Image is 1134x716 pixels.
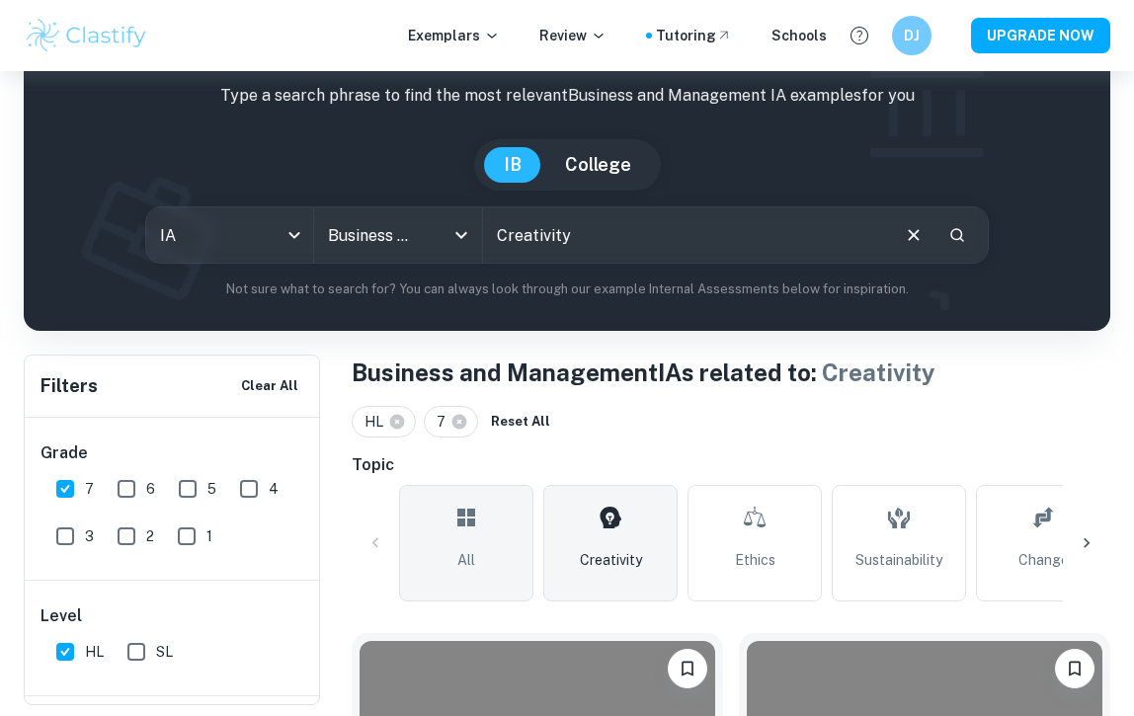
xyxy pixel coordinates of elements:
input: E.g. tech company expansion, marketing strategies, motivation theories... [483,207,887,263]
a: Tutoring [656,25,732,46]
span: HL [85,641,104,663]
button: Clear All [236,371,303,401]
h1: Business and Management IAs related to: [352,355,1110,390]
p: Review [539,25,607,46]
p: Type a search phrase to find the most relevant Business and Management IA examples for you [40,84,1094,108]
span: Creativity [580,549,642,571]
span: Creativity [822,358,935,386]
button: DJ [892,16,931,55]
h6: DJ [901,25,924,46]
div: HL [352,406,416,438]
button: Clear [895,216,932,254]
h6: Level [40,604,305,628]
span: Sustainability [855,549,942,571]
span: 4 [269,478,279,500]
span: All [457,549,475,571]
div: IA [146,207,313,263]
span: SL [156,641,173,663]
button: Open [447,221,475,249]
span: 3 [85,525,94,547]
span: 2 [146,525,154,547]
p: Exemplars [408,25,500,46]
button: UPGRADE NOW [971,18,1110,53]
span: Change [1018,549,1069,571]
p: Not sure what to search for? You can always look through our example Internal Assessments below f... [40,279,1094,299]
img: Clastify logo [24,16,149,55]
button: Search [940,218,974,252]
button: IB [484,147,541,183]
span: 6 [146,478,155,500]
h6: Topic [352,453,1110,477]
span: 5 [207,478,216,500]
span: 7 [437,411,454,433]
button: Reset All [486,407,555,437]
span: 1 [206,525,212,547]
button: Bookmark [1055,649,1094,688]
h6: Grade [40,441,305,465]
span: 7 [85,478,94,500]
span: Ethics [735,549,775,571]
span: HL [364,411,392,433]
div: 7 [424,406,478,438]
button: Help and Feedback [843,19,876,52]
button: College [545,147,651,183]
h6: Filters [40,372,98,400]
a: Schools [771,25,827,46]
button: Bookmark [668,649,707,688]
